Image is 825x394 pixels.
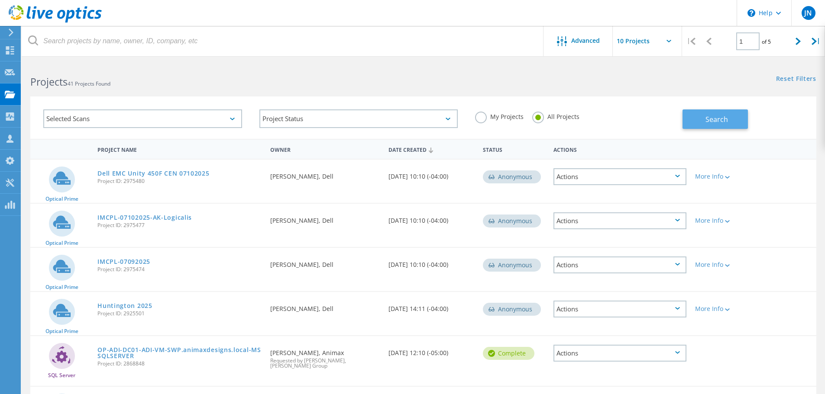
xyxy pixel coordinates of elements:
[483,170,541,183] div: Anonymous
[45,196,78,202] span: Optical Prime
[695,218,749,224] div: More Info
[93,141,266,157] div: Project Name
[549,141,691,157] div: Actions
[97,303,152,309] a: Huntington 2025
[45,285,78,290] span: Optical Prime
[9,18,102,24] a: Live Optics Dashboard
[30,75,68,89] b: Projects
[266,292,384,320] div: [PERSON_NAME], Dell
[804,10,812,16] span: JN
[682,26,700,57] div: |
[68,80,110,87] span: 41 Projects Found
[45,329,78,334] span: Optical Prime
[695,173,749,179] div: More Info
[266,141,384,157] div: Owner
[97,259,150,265] a: IMCPL-07092025
[553,301,686,317] div: Actions
[475,112,524,120] label: My Projects
[45,240,78,246] span: Optical Prime
[553,168,686,185] div: Actions
[483,303,541,316] div: Anonymous
[695,306,749,312] div: More Info
[97,311,262,316] span: Project ID: 2925501
[97,347,262,359] a: OP-ADI-DC01-ADI-VM-SWP.animaxdesigns.local-MSSQLSERVER
[762,38,771,45] span: of 5
[695,262,749,268] div: More Info
[97,361,262,366] span: Project ID: 2868848
[97,170,209,176] a: Dell EMC Unity 450F CEN 07102025
[384,336,479,365] div: [DATE] 12:10 (-05:00)
[483,215,541,227] div: Anonymous
[384,160,479,188] div: [DATE] 10:10 (-04:00)
[553,212,686,229] div: Actions
[384,248,479,276] div: [DATE] 10:10 (-04:00)
[384,204,479,232] div: [DATE] 10:10 (-04:00)
[97,215,192,221] a: IMCPL-07102025-AK-Logicalis
[479,141,549,157] div: Status
[97,223,262,228] span: Project ID: 2975477
[22,26,544,56] input: Search projects by name, owner, ID, company, etc
[747,9,755,17] svg: \n
[97,179,262,184] span: Project ID: 2975480
[259,109,458,128] div: Project Status
[571,38,600,44] span: Advanced
[43,109,242,128] div: Selected Scans
[553,256,686,273] div: Actions
[266,248,384,276] div: [PERSON_NAME], Dell
[384,141,479,157] div: Date Created
[384,292,479,320] div: [DATE] 14:11 (-04:00)
[807,26,825,57] div: |
[270,358,379,368] span: Requested by [PERSON_NAME], [PERSON_NAME] Group
[532,112,579,120] label: All Projects
[483,259,541,272] div: Anonymous
[266,204,384,232] div: [PERSON_NAME], Dell
[683,109,748,129] button: Search
[266,336,384,377] div: [PERSON_NAME], Animax
[553,345,686,362] div: Actions
[705,115,728,124] span: Search
[483,347,534,360] div: Complete
[266,160,384,188] div: [PERSON_NAME], Dell
[48,373,75,378] span: SQL Server
[97,267,262,272] span: Project ID: 2975474
[776,76,816,83] a: Reset Filters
